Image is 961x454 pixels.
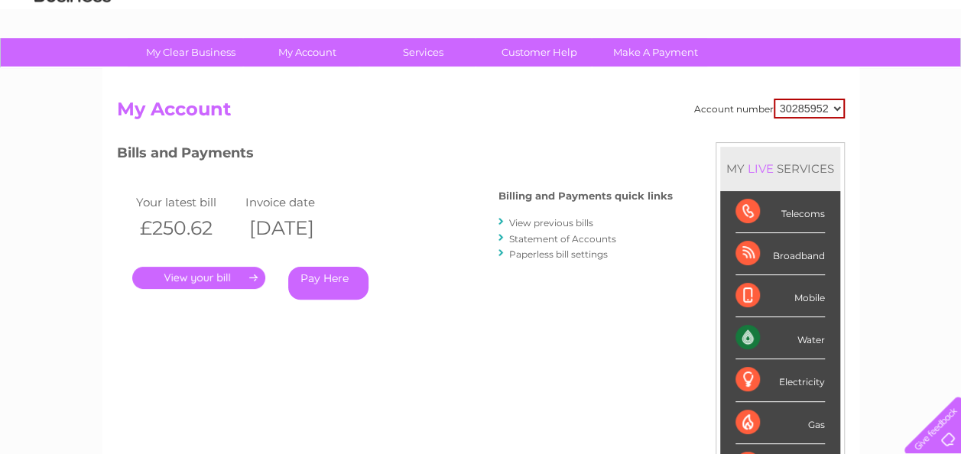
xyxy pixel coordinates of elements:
a: My Clear Business [128,38,254,66]
a: Customer Help [476,38,602,66]
a: 0333 014 3131 [673,8,778,27]
a: Services [360,38,486,66]
a: Energy [730,65,764,76]
h2: My Account [117,99,845,128]
th: [DATE] [242,212,352,244]
a: My Account [244,38,370,66]
a: Make A Payment [593,38,719,66]
th: £250.62 [132,212,242,244]
div: Clear Business is a trading name of Verastar Limited (registered in [GEOGRAPHIC_DATA] No. 3667643... [120,8,842,74]
a: . [132,267,265,289]
div: Mobile [735,275,825,317]
a: Water [692,65,721,76]
a: Contact [859,65,897,76]
h3: Bills and Payments [117,142,673,169]
div: Telecoms [735,191,825,233]
a: Paperless bill settings [509,248,608,260]
div: MY SERVICES [720,147,840,190]
a: Log out [911,65,946,76]
a: Pay Here [288,267,368,300]
div: LIVE [745,161,777,176]
div: Water [735,317,825,359]
a: Telecoms [773,65,819,76]
div: Broadband [735,233,825,275]
div: Gas [735,402,825,444]
td: Invoice date [242,192,352,212]
h4: Billing and Payments quick links [498,190,673,202]
a: Statement of Accounts [509,233,616,245]
a: Blog [828,65,850,76]
a: View previous bills [509,217,593,229]
td: Your latest bill [132,192,242,212]
img: logo.png [34,40,112,86]
div: Account number [694,99,845,118]
div: Electricity [735,359,825,401]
